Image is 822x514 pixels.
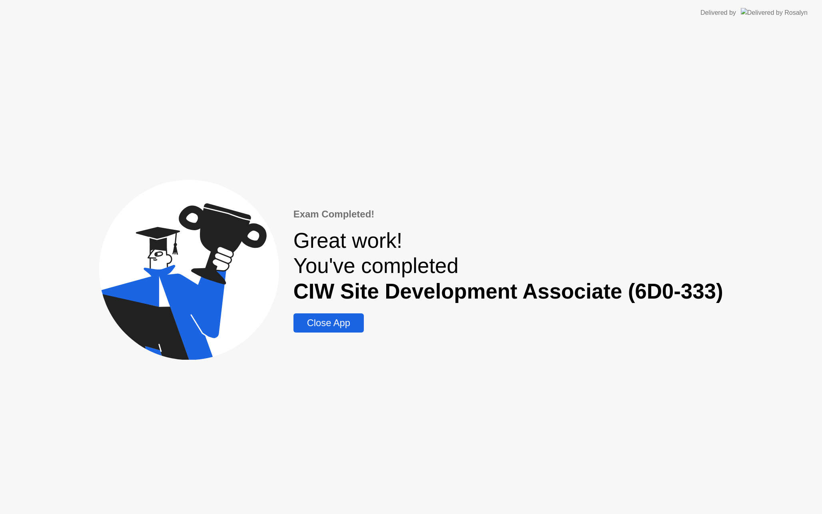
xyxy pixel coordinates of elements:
div: Delivered by [700,8,736,18]
img: Delivered by Rosalyn [741,8,808,17]
div: Exam Completed! [293,207,723,221]
b: CIW Site Development Associate (6D0-333) [293,279,723,303]
div: Close App [296,317,361,329]
div: Great work! You've completed [293,228,723,304]
button: Close App [293,313,364,333]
